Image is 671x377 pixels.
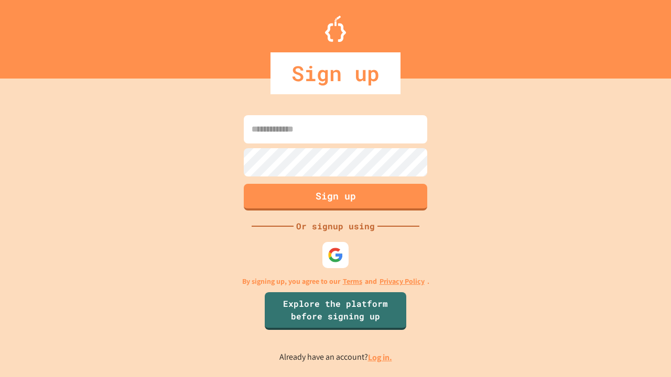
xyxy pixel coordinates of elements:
[244,184,427,210] button: Sign up
[368,352,392,363] a: Log in.
[343,276,362,287] a: Terms
[279,351,392,364] p: Already have an account?
[265,292,406,330] a: Explore the platform before signing up
[325,16,346,42] img: Logo.svg
[328,247,343,263] img: google-icon.svg
[242,276,429,287] p: By signing up, you agree to our and .
[270,52,401,94] div: Sign up
[380,276,425,287] a: Privacy Policy
[294,220,377,232] div: Or signup using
